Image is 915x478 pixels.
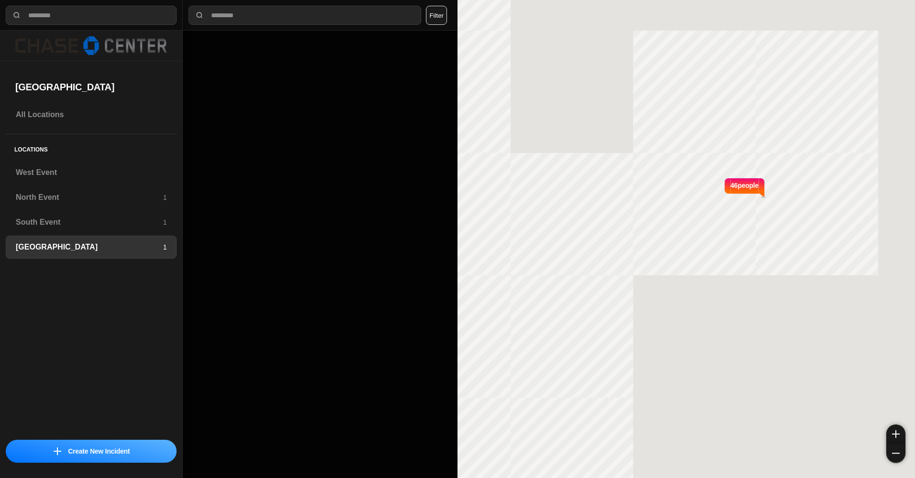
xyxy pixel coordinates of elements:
[6,440,177,463] button: iconCreate New Incident
[6,211,177,234] a: South Event1
[16,241,163,253] h3: [GEOGRAPHIC_DATA]
[426,6,447,25] button: Filter
[892,449,900,457] img: zoom-out
[6,161,177,184] a: West Event
[892,430,900,438] img: zoom-in
[6,236,177,259] a: [GEOGRAPHIC_DATA]1
[16,167,167,178] h3: West Event
[163,242,167,252] p: 1
[16,192,163,203] h3: North Event
[759,177,766,198] img: notch
[54,447,61,455] img: icon
[163,217,167,227] p: 1
[195,11,204,20] img: search
[6,103,177,126] a: All Locations
[6,134,177,161] h5: Locations
[15,80,167,94] h2: [GEOGRAPHIC_DATA]
[16,109,167,120] h3: All Locations
[730,181,759,202] p: 46 people
[16,217,163,228] h3: South Event
[886,424,905,444] button: zoom-in
[15,36,167,55] img: logo
[6,186,177,209] a: North Event1
[12,11,22,20] img: search
[68,446,130,456] p: Create New Incident
[886,444,905,463] button: zoom-out
[163,193,167,202] p: 1
[723,177,730,198] img: notch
